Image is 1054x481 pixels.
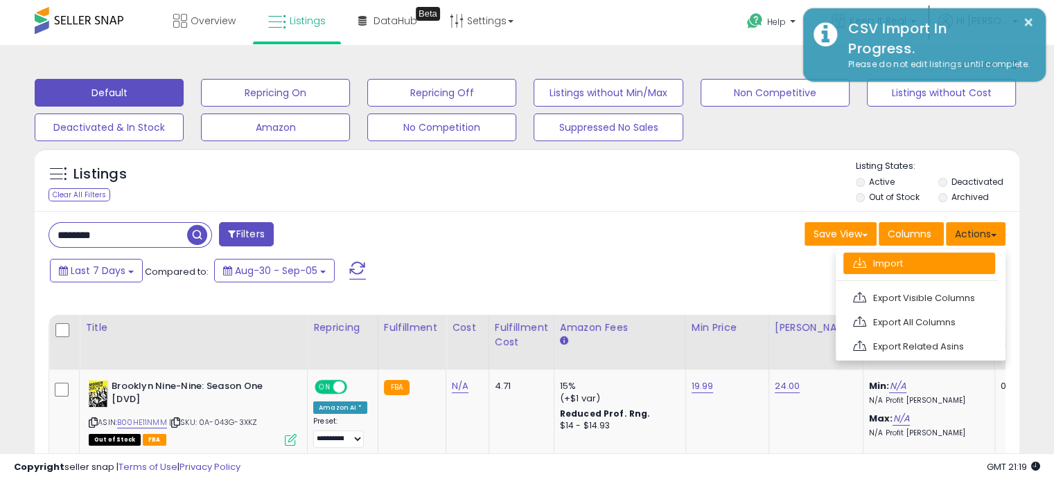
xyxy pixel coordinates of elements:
[35,114,184,141] button: Deactivated & In Stock
[805,222,877,246] button: Save View
[316,381,333,393] span: ON
[374,14,417,28] span: DataHub
[838,19,1035,58] div: CSV Import In Progress.
[214,259,335,282] button: Aug-30 - Sep-05
[893,412,909,426] a: N/A
[560,380,675,392] div: 15%
[843,336,995,357] a: Export Related Asins
[869,396,984,406] p: N/A Profit [PERSON_NAME]
[843,311,995,333] a: Export All Columns
[169,417,257,428] span: | SKU: 0A-043G-3XKZ
[951,191,988,203] label: Archived
[201,114,350,141] button: Amazon
[495,320,548,350] div: Fulfillment Cost
[889,379,906,393] a: N/A
[560,392,675,405] div: (+$1 var)
[89,380,108,408] img: 51mTls807-L._SL40_.jpg
[692,379,714,393] a: 19.99
[495,380,543,392] div: 4.71
[143,434,166,446] span: FBA
[869,191,920,203] label: Out of Stock
[313,401,367,414] div: Amazon AI *
[313,417,367,448] div: Preset:
[117,417,167,428] a: B00HE11NMM
[775,320,857,335] div: [PERSON_NAME]
[560,320,680,335] div: Amazon Fees
[89,434,141,446] span: All listings that are currently out of stock and unavailable for purchase on Amazon
[85,320,301,335] div: Title
[560,420,675,432] div: $14 - $14.93
[560,335,568,347] small: Amazon Fees.
[869,176,895,188] label: Active
[869,412,893,425] b: Max:
[987,460,1040,473] span: 2025-09-13 21:19 GMT
[1001,380,1044,392] div: 0
[89,380,297,444] div: ASIN:
[367,79,516,107] button: Repricing Off
[14,460,64,473] strong: Copyright
[701,79,850,107] button: Non Competitive
[345,381,367,393] span: OFF
[951,176,1003,188] label: Deactivated
[290,14,326,28] span: Listings
[869,379,890,392] b: Min:
[1023,14,1034,31] button: ×
[145,265,209,278] span: Compared to:
[49,188,110,201] div: Clear All Filters
[384,380,410,395] small: FBA
[775,379,800,393] a: 24.00
[452,320,483,335] div: Cost
[201,79,350,107] button: Repricing On
[235,264,317,278] span: Aug-30 - Sep-05
[35,79,184,107] button: Default
[946,222,1005,246] button: Actions
[869,428,984,438] p: N/A Profit [PERSON_NAME]
[313,320,372,335] div: Repricing
[367,114,516,141] button: No Competition
[73,165,127,184] h5: Listings
[71,264,125,278] span: Last 7 Days
[867,79,1016,107] button: Listings without Cost
[118,460,177,473] a: Terms of Use
[746,12,764,30] i: Get Help
[856,160,1019,173] p: Listing States:
[879,222,944,246] button: Columns
[767,16,786,28] span: Help
[452,379,468,393] a: N/A
[560,408,651,419] b: Reduced Prof. Rng.
[692,320,763,335] div: Min Price
[179,460,240,473] a: Privacy Policy
[736,2,809,45] a: Help
[191,14,236,28] span: Overview
[384,320,440,335] div: Fulfillment
[843,253,995,274] a: Import
[838,58,1035,71] div: Please do not edit listings until complete.
[50,259,143,282] button: Last 7 Days
[219,222,273,246] button: Filters
[534,114,683,141] button: Suppressed No Sales
[888,227,931,241] span: Columns
[14,461,240,474] div: seller snap | |
[863,315,994,370] th: The percentage added to the cost of goods (COGS) that forms the calculator for Min & Max prices.
[534,79,683,107] button: Listings without Min/Max
[416,7,440,21] div: Tooltip anchor
[112,380,280,409] b: Brooklyn Nine-Nine: Season One [DVD]
[843,287,995,309] a: Export Visible Columns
